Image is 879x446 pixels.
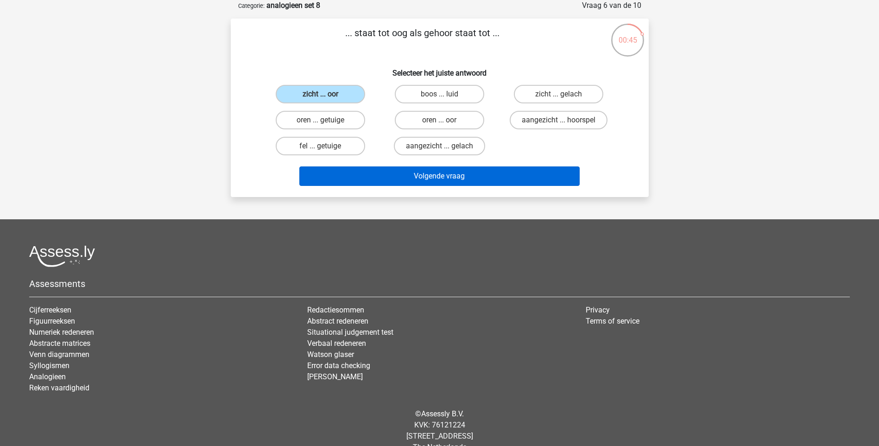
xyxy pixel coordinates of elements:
a: Redactiesommen [307,306,364,314]
a: Analogieen [29,372,66,381]
label: oren ... oor [395,111,484,129]
a: Assessly B.V. [421,409,464,418]
a: Syllogismen [29,361,70,370]
img: Assessly logo [29,245,95,267]
strong: analogieen set 8 [266,1,320,10]
a: [PERSON_NAME] [307,372,363,381]
h5: Assessments [29,278,850,289]
a: Reken vaardigheid [29,383,89,392]
label: zicht ... gelach [514,85,603,103]
a: Numeriek redeneren [29,328,94,337]
a: Watson glaser [307,350,354,359]
label: aangezicht ... hoorspel [510,111,607,129]
a: Cijferreeksen [29,306,71,314]
label: boos ... luid [395,85,484,103]
button: Volgende vraag [299,166,580,186]
label: aangezicht ... gelach [394,137,485,155]
label: fel ... getuige [276,137,365,155]
label: oren ... getuige [276,111,365,129]
a: Privacy [586,306,610,314]
a: Venn diagrammen [29,350,89,359]
div: 00:45 [610,23,645,46]
small: Categorie: [238,2,265,9]
a: Abstract redeneren [307,317,368,325]
label: zicht ... oor [276,85,365,103]
a: Verbaal redeneren [307,339,366,348]
a: Terms of service [586,317,639,325]
a: Error data checking [307,361,370,370]
h6: Selecteer het juiste antwoord [246,61,634,77]
p: ... staat tot oog als gehoor staat tot ... [246,26,599,54]
a: Abstracte matrices [29,339,90,348]
a: Situational judgement test [307,328,393,337]
a: Figuurreeksen [29,317,75,325]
